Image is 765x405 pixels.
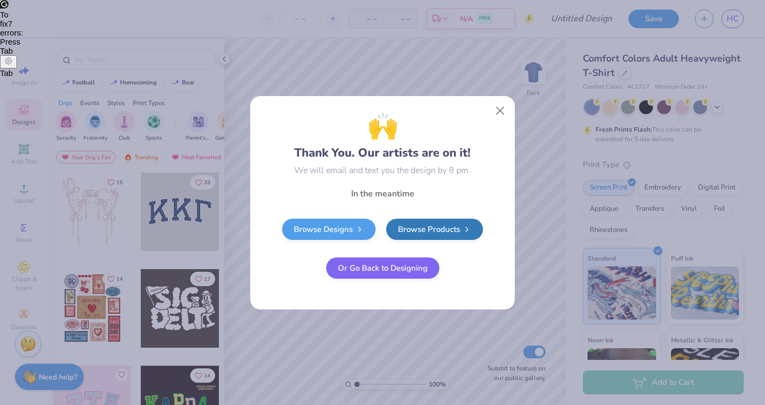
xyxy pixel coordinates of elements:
[294,108,471,162] div: Thank You. Our artists are on it!
[326,257,439,279] button: Or Go Back to Designing
[490,100,511,120] button: Close
[282,219,376,240] a: Browse Designs
[351,188,414,200] span: In the meantime
[368,108,398,144] span: 🙌
[294,164,471,177] div: We will email and text you the design by 8 pm.
[386,219,483,240] a: Browse Products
